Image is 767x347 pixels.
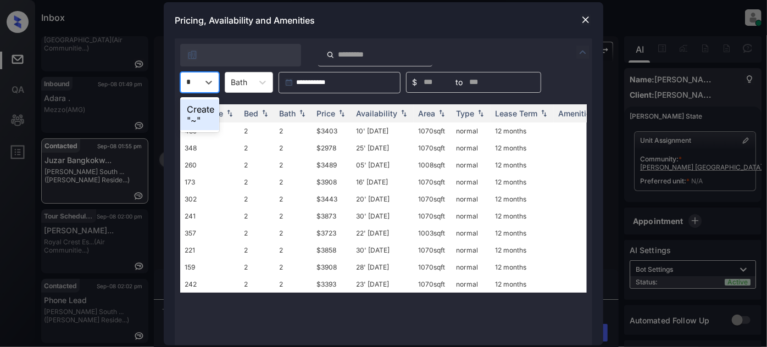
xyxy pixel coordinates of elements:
[414,276,452,293] td: 1070 sqft
[312,139,352,156] td: $2978
[312,122,352,139] td: $3403
[352,259,414,276] td: 28' [DATE]
[412,76,417,88] span: $
[275,173,312,191] td: 2
[491,208,554,225] td: 12 months
[538,109,549,117] img: sorting
[180,99,219,130] div: Create "~"
[224,109,235,117] img: sorting
[240,276,275,293] td: 2
[491,156,554,173] td: 12 months
[491,173,554,191] td: 12 months
[352,139,414,156] td: 25' [DATE]
[312,276,352,293] td: $3393
[452,173,491,191] td: normal
[352,208,414,225] td: 30' [DATE]
[240,208,275,225] td: 2
[275,122,312,139] td: 2
[491,225,554,242] td: 12 months
[240,156,275,173] td: 2
[326,50,335,60] img: icon-zuma
[452,191,491,208] td: normal
[414,242,452,259] td: 1070 sqft
[414,139,452,156] td: 1070 sqft
[312,208,352,225] td: $3873
[180,191,240,208] td: 302
[275,139,312,156] td: 2
[452,122,491,139] td: normal
[352,122,414,139] td: 10' [DATE]
[491,259,554,276] td: 12 months
[452,156,491,173] td: normal
[187,49,198,60] img: icon-zuma
[312,259,352,276] td: $3908
[491,139,554,156] td: 12 months
[558,109,595,118] div: Amenities
[576,46,590,59] img: icon-zuma
[352,225,414,242] td: 22' [DATE]
[275,191,312,208] td: 2
[180,242,240,259] td: 221
[491,242,554,259] td: 12 months
[414,156,452,173] td: 1008 sqft
[491,191,554,208] td: 12 months
[316,109,335,118] div: Price
[240,173,275,191] td: 2
[414,122,452,139] td: 1070 sqft
[275,225,312,242] td: 2
[312,173,352,191] td: $3908
[414,259,452,276] td: 1070 sqft
[414,225,452,242] td: 1003 sqft
[240,191,275,208] td: 2
[180,276,240,293] td: 242
[456,109,474,118] div: Type
[352,173,414,191] td: 16' [DATE]
[356,109,397,118] div: Availability
[491,276,554,293] td: 12 months
[414,208,452,225] td: 1070 sqft
[452,242,491,259] td: normal
[180,208,240,225] td: 241
[240,225,275,242] td: 2
[352,156,414,173] td: 05' [DATE]
[336,109,347,117] img: sorting
[244,109,258,118] div: Bed
[240,259,275,276] td: 2
[312,191,352,208] td: $3443
[240,122,275,139] td: 2
[352,242,414,259] td: 30' [DATE]
[240,139,275,156] td: 2
[275,259,312,276] td: 2
[297,109,308,117] img: sorting
[452,259,491,276] td: normal
[491,122,554,139] td: 12 months
[164,2,603,38] div: Pricing, Availability and Amenities
[275,156,312,173] td: 2
[180,225,240,242] td: 357
[352,191,414,208] td: 20' [DATE]
[475,109,486,117] img: sorting
[180,259,240,276] td: 159
[414,173,452,191] td: 1070 sqft
[452,225,491,242] td: normal
[275,242,312,259] td: 2
[452,276,491,293] td: normal
[312,225,352,242] td: $3723
[180,156,240,173] td: 260
[275,276,312,293] td: 2
[180,139,240,156] td: 348
[279,109,296,118] div: Bath
[275,208,312,225] td: 2
[240,242,275,259] td: 2
[495,109,537,118] div: Lease Term
[312,156,352,173] td: $3489
[418,109,435,118] div: Area
[312,242,352,259] td: $3858
[455,76,463,88] span: to
[452,208,491,225] td: normal
[414,191,452,208] td: 1070 sqft
[352,276,414,293] td: 23' [DATE]
[259,109,270,117] img: sorting
[452,139,491,156] td: normal
[580,14,591,25] img: close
